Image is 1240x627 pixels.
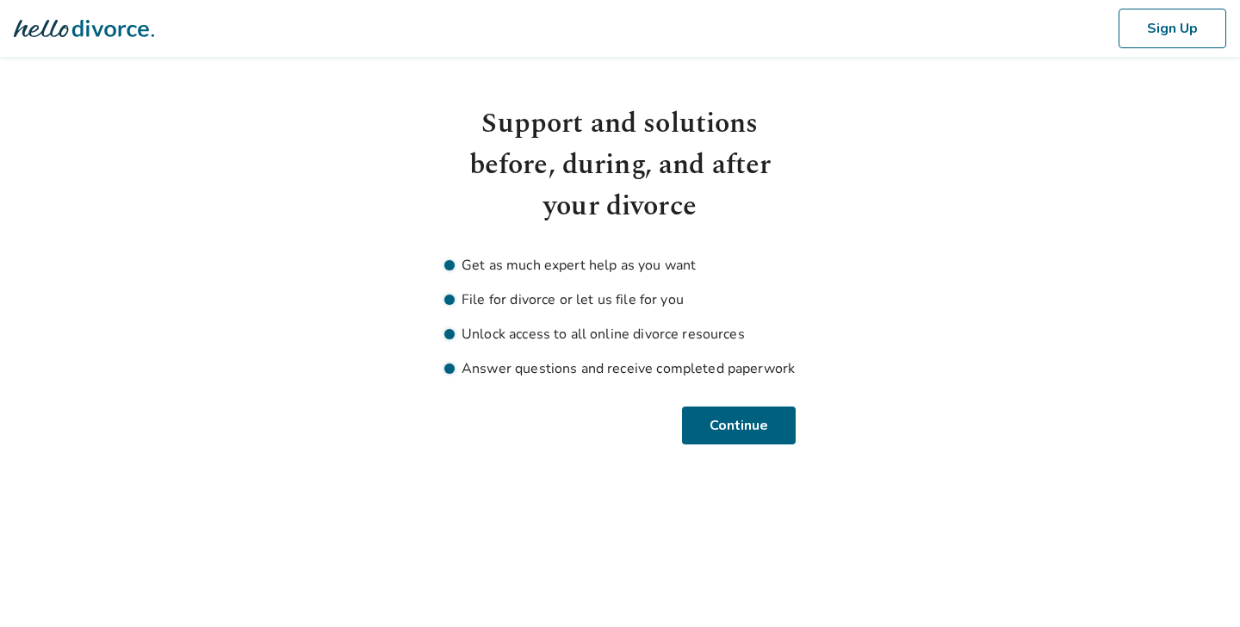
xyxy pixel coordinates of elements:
button: Sign Up [1119,9,1226,48]
li: File for divorce or let us file for you [444,289,796,310]
li: Unlock access to all online divorce resources [444,324,796,345]
li: Answer questions and receive completed paperwork [444,358,796,379]
button: Continue [685,407,796,444]
h1: Support and solutions before, during, and after your divorce [444,103,796,227]
li: Get as much expert help as you want [444,255,796,276]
